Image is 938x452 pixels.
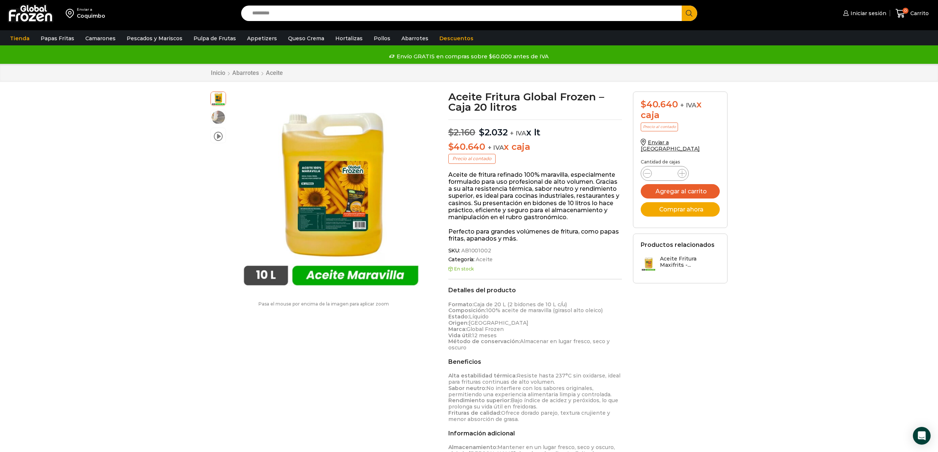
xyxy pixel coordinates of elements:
[284,31,328,45] a: Queso Crema
[448,256,622,263] span: Categoría:
[398,31,432,45] a: Abarrotes
[266,69,283,76] a: Aceite
[448,301,473,308] strong: Formato:
[641,241,715,248] h2: Productos relacionados
[641,139,700,152] a: Enviar a [GEOGRAPHIC_DATA]
[448,228,622,242] p: Perfecto para grandes volúmenes de fritura, como papas fritas, apanados y más.
[230,92,432,294] div: 1 / 3
[370,31,394,45] a: Pollos
[448,301,622,351] p: Caja de 20 L (2 bidones de 10 L c/u) 100% aceite de maravilla (girasol alto oleico) Líquido [GEOG...
[510,130,526,137] span: + IVA
[448,373,622,422] p: Resiste hasta 237°C sin oxidarse, ideal para frituras continuas de alto volumen. No interfiere co...
[913,427,931,445] div: Open Intercom Messenger
[841,6,886,21] a: Iniciar sesión
[448,92,622,112] h1: Aceite Fritura Global Frozen – Caja 20 litros
[641,202,720,217] button: Comprar ahora
[190,31,240,45] a: Pulpa de Frutas
[479,127,508,138] bdi: 2.032
[475,256,493,263] a: Aceite
[448,326,466,332] strong: Marca:
[479,127,485,138] span: $
[641,99,646,110] span: $
[488,144,504,151] span: + IVA
[448,410,501,416] strong: Frituras de calidad:
[641,123,678,131] p: Precio al contado
[641,99,678,110] bdi: 40.640
[448,141,454,152] span: $
[641,159,720,165] p: Cantidad de cajas
[658,168,672,179] input: Product quantity
[123,31,186,45] a: Pescados y Mariscos
[210,301,437,307] p: Pasa el mouse por encima de la imagen para aplicar zoom
[77,7,105,12] div: Enviar a
[448,358,622,365] h2: Beneficios
[230,92,432,294] img: aceite maravilla
[448,142,622,152] p: x caja
[903,8,908,14] span: 0
[448,141,485,152] bdi: 40.640
[448,266,622,272] p: En stock
[77,12,105,20] div: Coquimbo
[210,69,226,76] a: Inicio
[448,307,486,314] strong: Composición:
[448,154,496,163] p: Precio al contado
[232,69,259,76] a: Abarrotes
[37,31,78,45] a: Papas Fritas
[448,444,497,451] strong: Almacenamiento:
[448,127,454,138] span: $
[66,7,77,20] img: address-field-icon.svg
[210,69,283,76] nav: Breadcrumb
[211,91,226,106] span: aceite maravilla
[211,110,226,125] span: aceite para freir
[243,31,281,45] a: Appetizers
[448,127,476,138] bdi: 2.160
[894,5,931,22] a: 0 Carrito
[641,256,720,272] a: Aceite Fritura Maxifrits -...
[448,120,622,138] p: x lt
[641,99,720,121] div: x caja
[448,338,520,345] strong: Método de conservación:
[849,10,886,17] span: Iniciar sesión
[448,320,469,326] strong: Origen:
[448,385,486,391] strong: Sabor neutro:
[660,256,720,268] h3: Aceite Fritura Maxifrits -...
[6,31,33,45] a: Tienda
[680,101,696,109] span: + IVA
[448,171,622,221] p: Aceite de fritura refinado 100% maravilla, especialmente formulado para uso profesional de alto v...
[448,248,622,254] span: SKU:
[682,6,697,21] button: Search button
[908,10,929,17] span: Carrito
[641,184,720,199] button: Agregar al carrito
[332,31,366,45] a: Hortalizas
[448,287,622,294] h2: Detalles del producto
[436,31,477,45] a: Descuentos
[448,313,469,320] strong: Estado:
[82,31,119,45] a: Camarones
[460,248,491,254] span: AB1001002
[448,372,517,379] strong: Alta estabilidad térmica:
[448,332,472,339] strong: Vida útil:
[448,397,511,404] strong: Rendimiento superior:
[448,430,622,437] h2: Información adicional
